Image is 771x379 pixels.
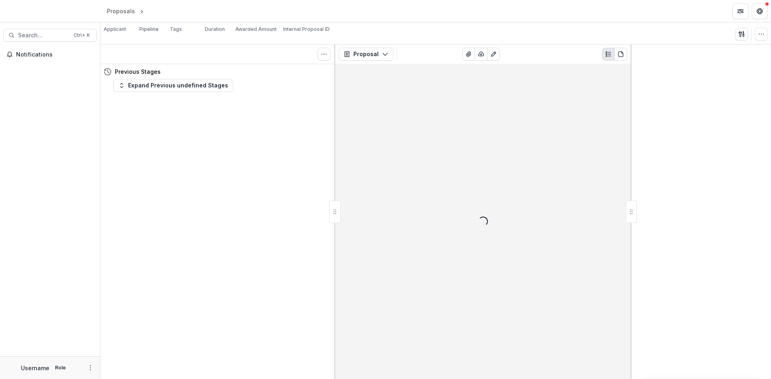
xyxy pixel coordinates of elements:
[104,5,179,17] nav: breadcrumb
[139,26,159,33] p: Pipeline
[72,31,92,40] div: Ctrl + K
[235,26,277,33] p: Awarded Amount
[318,48,330,61] button: Toggle View Cancelled Tasks
[86,363,95,373] button: More
[462,48,475,61] button: View Attached Files
[487,48,500,61] button: Edit as form
[3,48,97,61] button: Notifications
[205,26,225,33] p: Duration
[18,32,69,39] span: Search...
[21,364,49,372] p: Username
[732,3,749,19] button: Partners
[602,48,615,61] button: Plaintext view
[283,26,330,33] p: Internal Proposal ID
[115,67,161,76] h4: Previous Stages
[53,364,68,371] p: Role
[3,29,97,42] button: Search...
[170,26,182,33] p: Tags
[113,79,233,92] button: Expand Previous undefined Stages
[752,3,768,19] button: Get Help
[16,51,94,58] span: Notifications
[107,7,135,15] div: Proposals
[104,5,138,17] a: Proposals
[614,48,627,61] button: PDF view
[104,26,126,33] p: Applicant
[339,48,394,61] button: Proposal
